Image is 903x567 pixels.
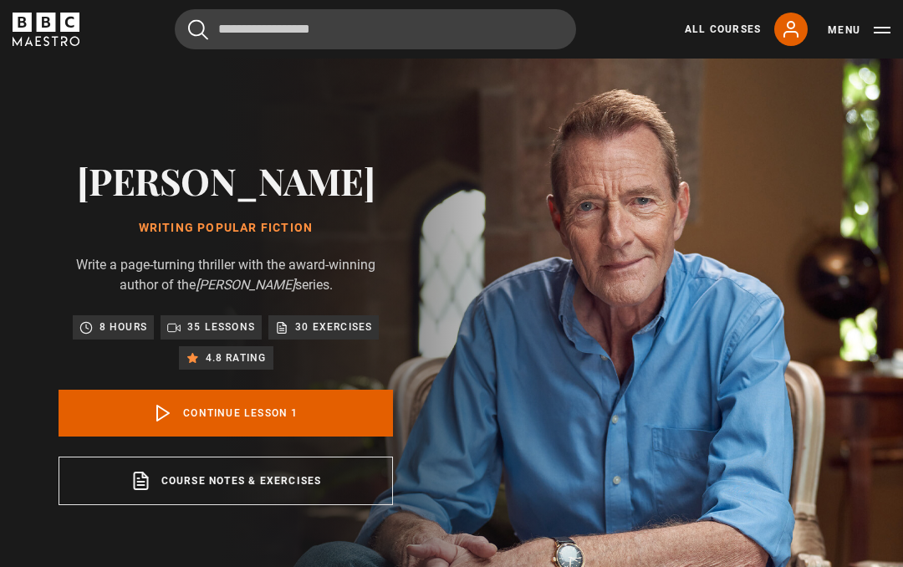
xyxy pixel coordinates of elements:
p: 8 hours [99,319,147,335]
input: Search [175,9,576,49]
svg: BBC Maestro [13,13,79,46]
button: Toggle navigation [828,22,890,38]
i: [PERSON_NAME] [196,277,295,293]
p: Write a page-turning thriller with the award-winning author of the series. [59,255,393,295]
a: Course notes & exercises [59,457,393,505]
h2: [PERSON_NAME] [59,159,393,202]
button: Submit the search query [188,19,208,40]
a: Continue lesson 1 [59,390,393,437]
a: All Courses [685,22,761,37]
p: 4.8 rating [206,350,267,366]
h1: Writing Popular Fiction [59,222,393,235]
p: 35 lessons [187,319,255,335]
p: 30 exercises [295,319,372,335]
